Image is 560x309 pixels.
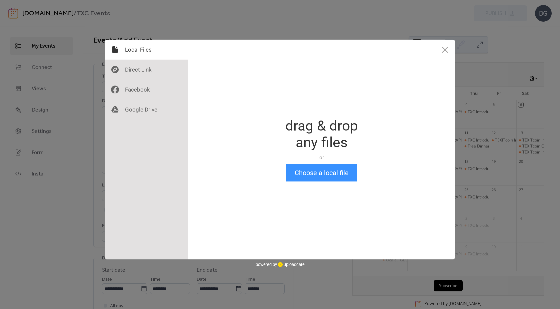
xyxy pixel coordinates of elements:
[277,262,305,267] a: uploadcare
[285,154,358,161] div: or
[286,164,357,181] button: Choose a local file
[435,40,455,60] button: Close
[105,100,188,120] div: Google Drive
[256,259,305,269] div: powered by
[285,118,358,151] div: drag & drop any files
[105,40,188,60] div: Local Files
[105,60,188,80] div: Direct Link
[105,80,188,100] div: Facebook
